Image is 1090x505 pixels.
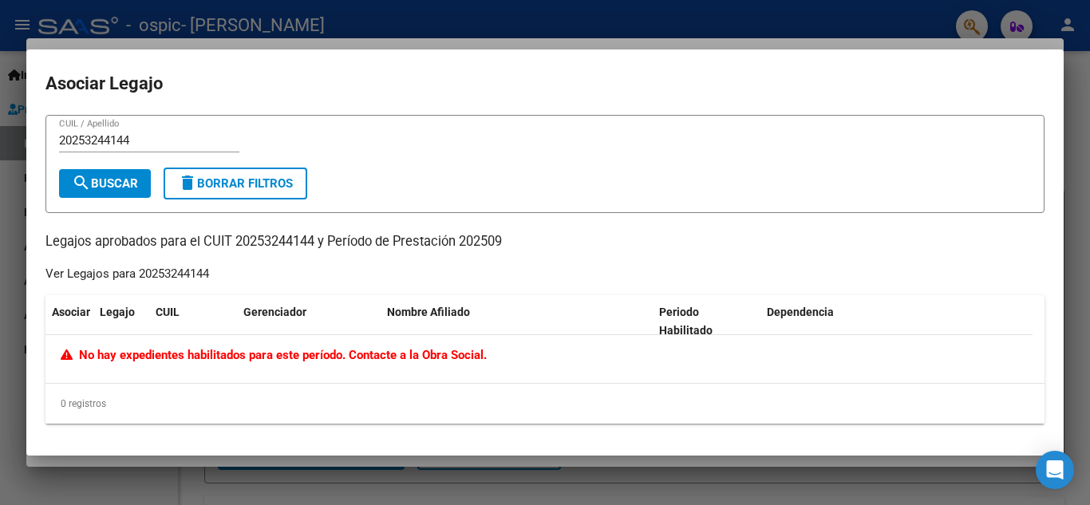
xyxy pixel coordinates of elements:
[387,306,470,318] span: Nombre Afiliado
[45,384,1045,424] div: 0 registros
[243,306,306,318] span: Gerenciador
[178,173,197,192] mat-icon: delete
[760,295,1033,348] datatable-header-cell: Dependencia
[767,306,834,318] span: Dependencia
[659,306,713,337] span: Periodo Habilitado
[45,265,209,283] div: Ver Legajos para 20253244144
[381,295,653,348] datatable-header-cell: Nombre Afiliado
[178,176,293,191] span: Borrar Filtros
[1036,451,1074,489] div: Open Intercom Messenger
[59,169,151,198] button: Buscar
[237,295,381,348] datatable-header-cell: Gerenciador
[164,168,307,199] button: Borrar Filtros
[52,306,90,318] span: Asociar
[72,176,138,191] span: Buscar
[93,295,149,348] datatable-header-cell: Legajo
[72,173,91,192] mat-icon: search
[45,69,1045,99] h2: Asociar Legajo
[156,306,180,318] span: CUIL
[100,306,135,318] span: Legajo
[149,295,237,348] datatable-header-cell: CUIL
[61,348,487,362] span: No hay expedientes habilitados para este período. Contacte a la Obra Social.
[653,295,760,348] datatable-header-cell: Periodo Habilitado
[45,232,1045,252] p: Legajos aprobados para el CUIT 20253244144 y Período de Prestación 202509
[45,295,93,348] datatable-header-cell: Asociar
